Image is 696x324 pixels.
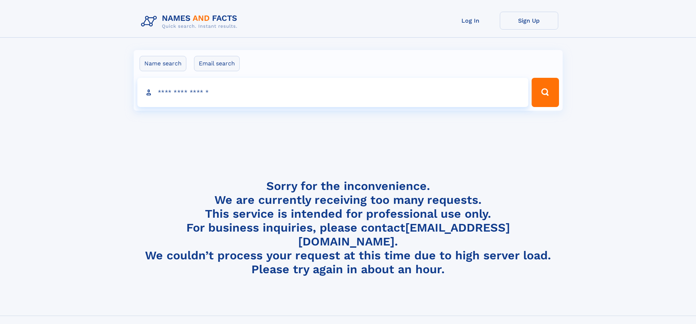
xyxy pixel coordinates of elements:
[298,221,510,248] a: [EMAIL_ADDRESS][DOMAIN_NAME]
[137,78,529,107] input: search input
[532,78,559,107] button: Search Button
[441,12,500,30] a: Log In
[194,56,240,71] label: Email search
[500,12,558,30] a: Sign Up
[140,56,186,71] label: Name search
[138,12,243,31] img: Logo Names and Facts
[138,179,558,277] h4: Sorry for the inconvenience. We are currently receiving too many requests. This service is intend...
